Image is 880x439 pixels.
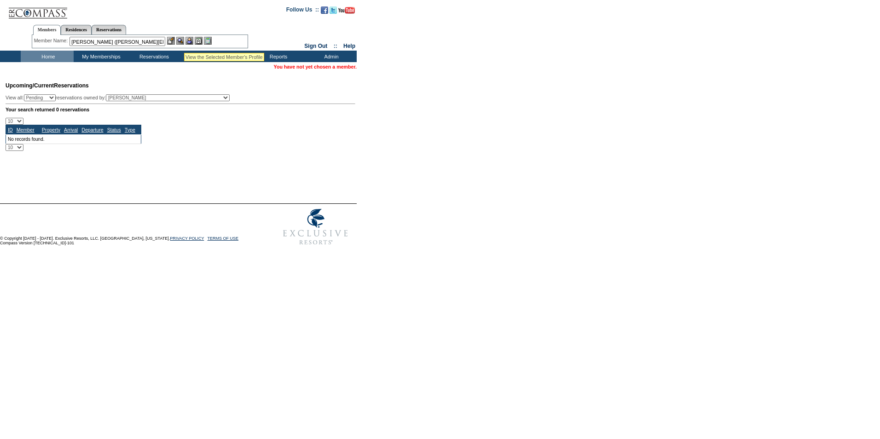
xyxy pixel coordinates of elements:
[64,127,78,133] a: Arrival
[330,9,337,15] a: Follow us on Twitter
[343,43,355,49] a: Help
[127,51,179,62] td: Reservations
[321,6,328,14] img: Become our fan on Facebook
[107,127,121,133] a: Status
[92,25,126,35] a: Reservations
[61,25,92,35] a: Residences
[204,37,212,45] img: b_calculator.gif
[208,236,239,241] a: TERMS OF USE
[6,82,54,89] span: Upcoming/Current
[74,51,127,62] td: My Memberships
[251,51,304,62] td: Reports
[8,127,13,133] a: ID
[6,134,141,144] td: No records found.
[179,51,251,62] td: Vacation Collection
[42,127,60,133] a: Property
[6,94,234,101] div: View all: reservations owned by:
[195,37,203,45] img: Reservations
[321,9,328,15] a: Become our fan on Facebook
[304,51,357,62] td: Admin
[330,6,337,14] img: Follow us on Twitter
[185,54,263,60] div: View the Selected Member's Profile
[167,37,175,45] img: b_edit.gif
[125,127,135,133] a: Type
[17,127,35,133] a: Member
[34,37,69,45] div: Member Name:
[334,43,337,49] span: ::
[6,107,355,112] div: Your search returned 0 reservations
[338,7,355,14] img: Subscribe to our YouTube Channel
[304,43,327,49] a: Sign Out
[185,37,193,45] img: Impersonate
[286,6,319,17] td: Follow Us ::
[6,82,89,89] span: Reservations
[81,127,103,133] a: Departure
[274,64,357,69] span: You have not yet chosen a member.
[176,37,184,45] img: View
[170,236,204,241] a: PRIVACY POLICY
[21,51,74,62] td: Home
[33,25,61,35] a: Members
[338,9,355,15] a: Subscribe to our YouTube Channel
[274,204,357,250] img: Exclusive Resorts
